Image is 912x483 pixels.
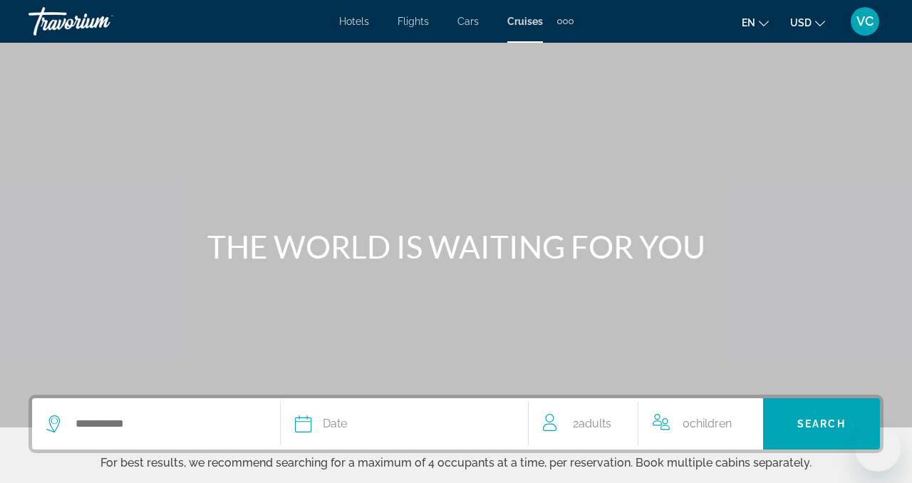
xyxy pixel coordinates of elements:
[28,453,883,469] p: For best results, we recommend searching for a maximum of 4 occupants at a time, per reservation....
[557,10,574,33] button: Extra navigation items
[339,16,369,27] a: Hotels
[507,16,543,27] a: Cruises
[742,12,769,33] button: Change language
[790,12,825,33] button: Change currency
[856,14,874,28] span: VC
[398,16,429,27] a: Flights
[529,398,763,450] button: Travelers: 2 adults, 0 children
[763,398,880,450] button: Search
[790,17,812,28] span: USD
[189,228,723,265] h1: THE WORLD IS WAITING FOR YOU
[579,417,611,430] span: Adults
[690,417,732,430] span: Children
[32,398,880,450] div: Search widget
[323,414,347,434] span: Date
[457,16,479,27] a: Cars
[295,398,514,450] button: Date
[855,426,901,472] iframe: Button to launch messaging window
[28,3,171,40] a: Travorium
[683,414,732,434] span: 0
[573,414,611,434] span: 2
[742,17,755,28] span: en
[846,6,883,36] button: User Menu
[797,418,846,430] span: Search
